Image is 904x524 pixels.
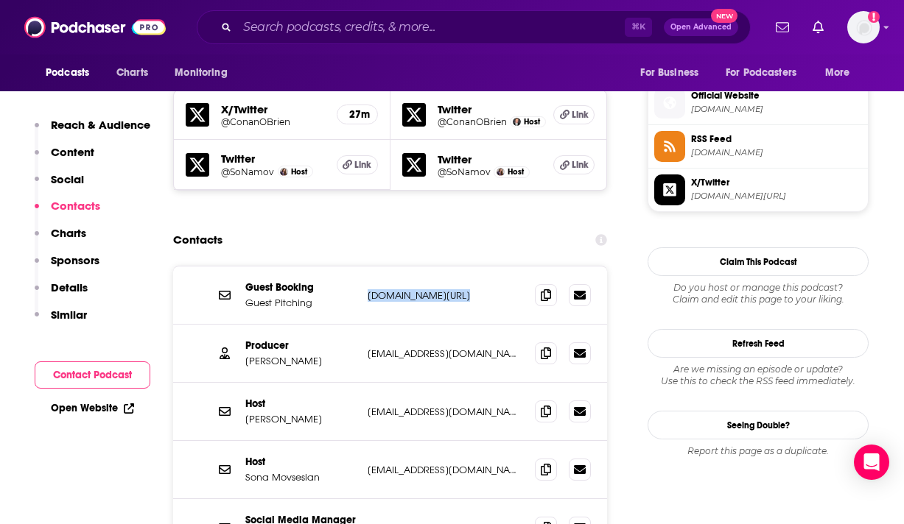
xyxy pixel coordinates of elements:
h2: Contacts [173,226,223,254]
span: More [825,63,850,83]
button: Social [35,172,84,199]
div: Claim and edit this page to your liking. [648,282,869,305]
button: Contacts [35,199,100,226]
a: @ConanOBrien [221,116,325,127]
a: Show notifications dropdown [770,15,795,40]
p: Contacts [51,199,100,213]
a: @ConanOBrien [438,116,507,127]
span: Podcasts [46,63,89,83]
button: Show profile menu [847,11,880,43]
p: [PERSON_NAME] [245,413,356,425]
h5: Twitter [221,152,325,166]
button: Reach & Audience [35,118,150,145]
a: Official Website[DOMAIN_NAME] [654,88,862,118]
span: Link [572,109,589,121]
span: siriusxm.com [691,104,862,115]
a: Charts [107,59,157,87]
button: open menu [716,59,818,87]
span: Official Website [691,89,862,102]
span: Charts [116,63,148,83]
h5: Twitter [438,102,542,116]
h5: X/Twitter [221,102,325,116]
span: New [711,9,737,23]
span: For Podcasters [726,63,796,83]
span: Host [524,117,540,127]
button: Contact Podcast [35,361,150,389]
span: Host [291,167,307,177]
a: Link [553,105,595,124]
a: Show notifications dropdown [807,15,830,40]
button: Content [35,145,94,172]
span: Logged in as emma.garth [847,11,880,43]
p: [EMAIL_ADDRESS][DOMAIN_NAME] [368,347,523,360]
svg: Add a profile image [868,11,880,23]
img: Sona Movsesian [497,168,505,176]
p: Sponsors [51,253,99,267]
img: Podchaser - Follow, Share and Rate Podcasts [24,13,166,41]
a: Link [553,155,595,174]
h5: Twitter [438,152,542,166]
p: [DOMAIN_NAME][URL] [368,289,523,302]
button: Sponsors [35,253,99,280]
p: [EMAIL_ADDRESS][DOMAIN_NAME] [368,464,523,476]
span: twitter.com/ConanOBrien [691,191,862,202]
p: Producer [245,339,356,352]
p: Host [245,456,356,468]
p: Reach & Audience [51,118,150,132]
img: User Profile [847,11,880,43]
button: open menu [164,59,246,87]
p: Similar [51,308,87,322]
a: Link [337,155,378,174]
span: For Business [640,63,698,83]
button: open menu [35,59,108,87]
img: Sona Movsesian [280,168,288,176]
span: X/Twitter [691,176,862,189]
span: Link [572,159,589,171]
button: Details [35,280,88,308]
a: RSS Feed[DOMAIN_NAME] [654,131,862,162]
img: Conan O'Brien [513,118,521,126]
a: @SoNamov [221,166,274,177]
span: Host [508,167,524,177]
span: Link [354,159,371,171]
span: RSS Feed [691,132,862,146]
h5: 27m [349,108,365,121]
input: Search podcasts, credits, & more... [237,15,625,39]
p: Guest Pitching [245,297,356,309]
a: @SoNamov [438,166,491,177]
p: Sona Movsesian [245,471,356,484]
div: Search podcasts, credits, & more... [197,10,751,44]
p: Host [245,397,356,410]
div: Are we missing an episode or update? Use this to check the RSS feed immediately. [648,364,869,387]
span: ⌘ K [625,18,652,37]
button: Similar [35,308,87,335]
span: feeds.simplecast.com [691,147,862,158]
button: Open AdvancedNew [664,18,738,36]
p: Guest Booking [245,281,356,294]
button: Refresh Feed [648,329,869,358]
span: Open Advanced [670,24,732,31]
p: [EMAIL_ADDRESS][DOMAIN_NAME] [368,406,523,418]
a: Seeing Double? [648,411,869,439]
button: Charts [35,226,86,253]
a: X/Twitter[DOMAIN_NAME][URL] [654,174,862,205]
button: open menu [630,59,717,87]
button: Claim This Podcast [648,247,869,276]
p: Details [51,280,88,294]
p: [PERSON_NAME] [245,355,356,367]
div: Open Intercom Messenger [854,445,889,480]
p: Charts [51,226,86,240]
span: Monitoring [175,63,227,83]
div: Report this page as a duplicate. [648,445,869,457]
button: open menu [815,59,869,87]
p: Content [51,145,94,159]
a: Open Website [51,402,134,414]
